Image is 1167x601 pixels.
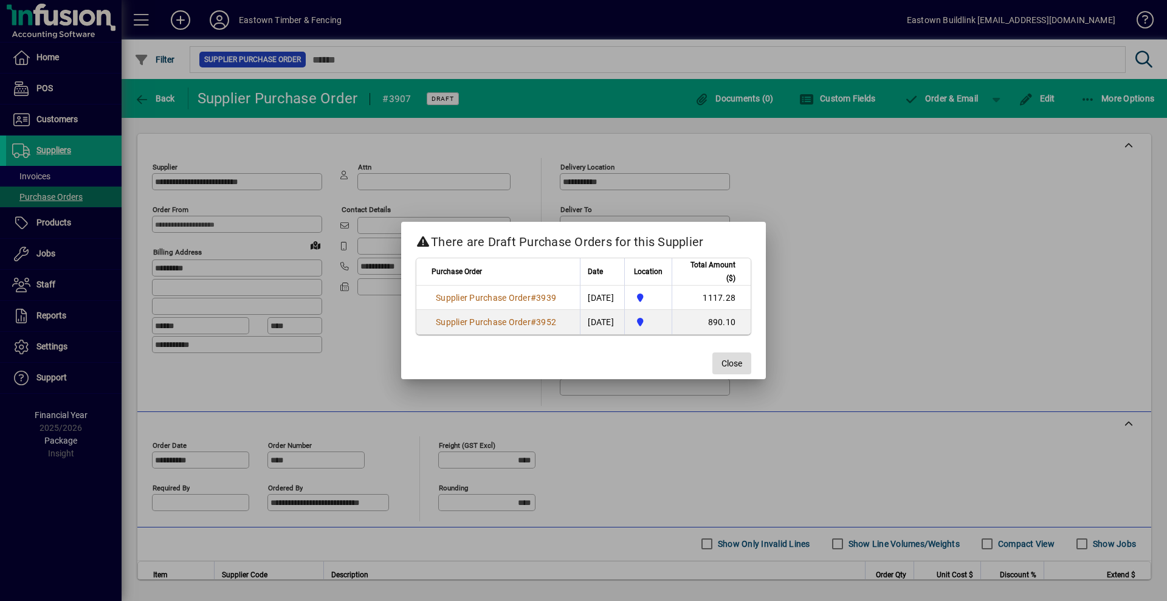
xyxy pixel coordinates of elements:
[536,317,556,327] span: 3952
[588,265,603,278] span: Date
[436,317,531,327] span: Supplier Purchase Order
[680,258,735,285] span: Total Amount ($)
[632,291,664,304] span: Holyoake St
[580,286,624,310] td: [DATE]
[432,265,482,278] span: Purchase Order
[432,291,560,304] a: Supplier Purchase Order#3939
[531,317,536,327] span: #
[531,293,536,303] span: #
[712,352,751,374] button: Close
[536,293,556,303] span: 3939
[436,293,531,303] span: Supplier Purchase Order
[672,286,751,310] td: 1117.28
[580,310,624,334] td: [DATE]
[432,315,560,329] a: Supplier Purchase Order#3952
[672,310,751,334] td: 890.10
[632,315,664,329] span: Holyoake St
[401,222,766,257] h2: There are Draft Purchase Orders for this Supplier
[721,357,742,370] span: Close
[634,265,663,278] span: Location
